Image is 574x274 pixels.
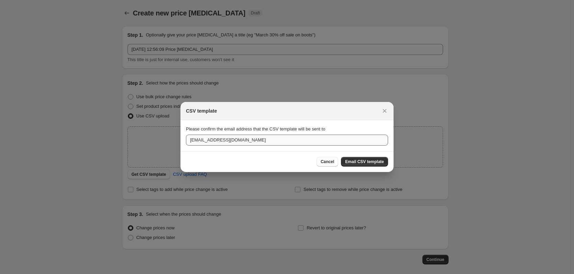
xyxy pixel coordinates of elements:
[341,157,388,167] button: Email CSV template
[317,157,338,167] button: Cancel
[380,106,389,116] button: Close
[345,159,384,164] span: Email CSV template
[186,107,217,114] h2: CSV template
[186,126,325,132] span: Please confirm the email address that the CSV template will be sent to
[321,159,334,164] span: Cancel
